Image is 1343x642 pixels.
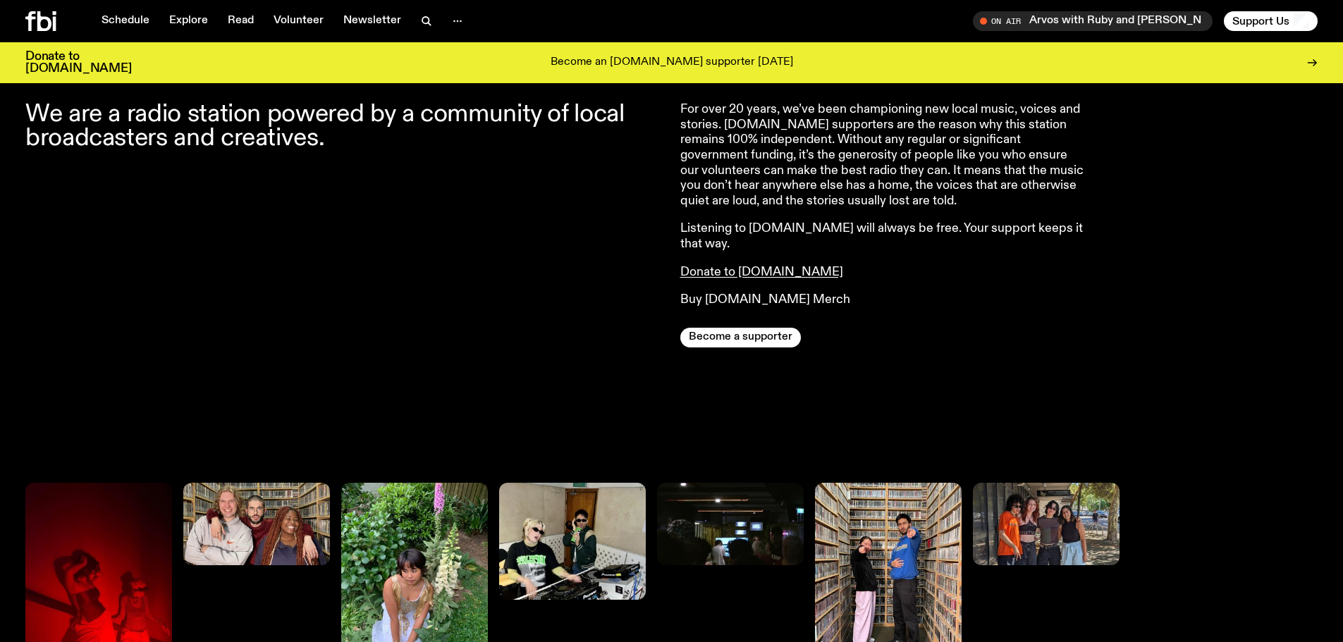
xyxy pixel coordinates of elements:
img: The three members of MUNA stand on the street outside fbi.radio with Tanya Ali. All four of them ... [973,483,1120,565]
a: Schedule [93,11,158,31]
p: Become an [DOMAIN_NAME] supporter [DATE] [551,56,793,69]
p: Listening to [DOMAIN_NAME] will always be free. Your support keeps it that way. [680,221,1086,252]
a: Newsletter [335,11,410,31]
h3: Donate to [DOMAIN_NAME] [25,51,132,75]
button: Support Us [1224,11,1318,31]
span: Support Us [1232,15,1289,27]
a: Read [219,11,262,31]
img: Ruby wears a Collarbones t shirt and pretends to play the DJ decks, Al sings into a pringles can.... [499,483,646,600]
img: Benny, Guano C, and Ify stand in the fbi.radio music library. All three are looking at the camera... [183,483,330,565]
p: For over 20 years, we’ve been championing new local music, voices and stories. [DOMAIN_NAME] supp... [680,102,1086,209]
h2: We are a radio station powered by a community of local broadcasters and creatives. [25,102,663,150]
a: Explore [161,11,216,31]
a: Donate to [DOMAIN_NAME] [680,266,843,278]
a: Buy [DOMAIN_NAME] Merch [680,293,850,306]
button: Become a supporter [680,328,801,347]
button: On AirArvos with Ruby and [PERSON_NAME] [973,11,1213,31]
a: Volunteer [265,11,332,31]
